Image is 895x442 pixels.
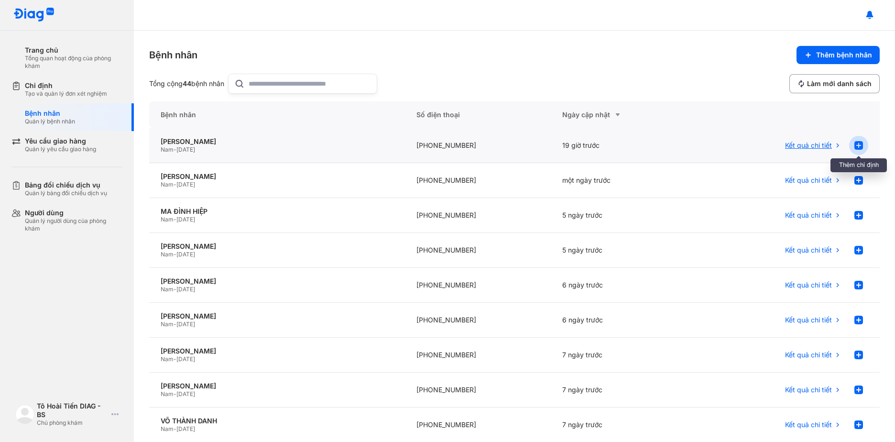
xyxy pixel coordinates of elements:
[174,251,176,258] span: -
[25,137,96,145] div: Yêu cầu giao hàng
[161,425,174,432] span: Nam
[161,286,174,293] span: Nam
[161,312,393,320] div: [PERSON_NAME]
[161,172,393,181] div: [PERSON_NAME]
[176,251,195,258] span: [DATE]
[161,390,174,398] span: Nam
[174,216,176,223] span: -
[797,46,880,64] button: Thêm bệnh nhân
[25,217,122,232] div: Quản lý người dùng của phòng khám
[25,209,122,217] div: Người dùng
[551,128,697,163] div: 19 giờ trước
[785,316,832,324] span: Kết quả chi tiết
[551,163,697,198] div: một ngày trước
[176,216,195,223] span: [DATE]
[149,101,405,128] div: Bệnh nhân
[785,386,832,394] span: Kết quả chi tiết
[405,268,551,303] div: [PHONE_NUMBER]
[161,181,174,188] span: Nam
[25,181,107,189] div: Bảng đối chiếu dịch vụ
[161,277,393,286] div: [PERSON_NAME]
[25,46,122,55] div: Trang chủ
[551,303,697,338] div: 6 ngày trước
[174,286,176,293] span: -
[25,55,122,70] div: Tổng quan hoạt động của phòng khám
[161,347,393,355] div: [PERSON_NAME]
[176,286,195,293] span: [DATE]
[405,233,551,268] div: [PHONE_NUMBER]
[785,176,832,185] span: Kết quả chi tiết
[785,281,832,289] span: Kết quả chi tiết
[405,101,551,128] div: Số điện thoại
[149,79,224,88] div: Tổng cộng bệnh nhân
[25,189,107,197] div: Quản lý bảng đối chiếu dịch vụ
[551,268,697,303] div: 6 ngày trước
[161,216,174,223] span: Nam
[405,373,551,408] div: [PHONE_NUMBER]
[25,118,75,125] div: Quản lý bệnh nhân
[174,390,176,398] span: -
[405,198,551,233] div: [PHONE_NUMBER]
[161,320,174,328] span: Nam
[174,320,176,328] span: -
[25,81,107,90] div: Chỉ định
[405,163,551,198] div: [PHONE_NUMBER]
[161,137,393,146] div: [PERSON_NAME]
[13,8,55,22] img: logo
[176,390,195,398] span: [DATE]
[15,405,34,424] img: logo
[161,417,393,425] div: VÕ THÀNH DANH
[551,233,697,268] div: 5 ngày trước
[161,251,174,258] span: Nam
[551,198,697,233] div: 5 ngày trước
[551,338,697,373] div: 7 ngày trước
[785,211,832,220] span: Kết quả chi tiết
[816,51,872,59] span: Thêm bệnh nhân
[174,355,176,363] span: -
[174,181,176,188] span: -
[785,246,832,254] span: Kết quả chi tiết
[785,141,832,150] span: Kết quả chi tiết
[161,242,393,251] div: [PERSON_NAME]
[789,74,880,93] button: Làm mới danh sách
[176,355,195,363] span: [DATE]
[405,338,551,373] div: [PHONE_NUMBER]
[785,420,832,429] span: Kết quả chi tiết
[25,145,96,153] div: Quản lý yêu cầu giao hàng
[405,303,551,338] div: [PHONE_NUMBER]
[149,48,197,62] div: Bệnh nhân
[176,146,195,153] span: [DATE]
[551,373,697,408] div: 7 ngày trước
[174,425,176,432] span: -
[405,128,551,163] div: [PHONE_NUMBER]
[161,146,174,153] span: Nam
[174,146,176,153] span: -
[176,181,195,188] span: [DATE]
[37,402,108,419] div: Tô Hoài Tiến DIAG - BS
[37,419,108,427] div: Chủ phòng khám
[176,320,195,328] span: [DATE]
[25,90,107,98] div: Tạo và quản lý đơn xét nghiệm
[25,109,75,118] div: Bệnh nhân
[785,351,832,359] span: Kết quả chi tiết
[161,382,393,390] div: [PERSON_NAME]
[161,355,174,363] span: Nam
[807,79,872,88] span: Làm mới danh sách
[161,207,393,216] div: MA ĐÌNH HIỆP
[562,109,686,121] div: Ngày cập nhật
[176,425,195,432] span: [DATE]
[183,79,191,88] span: 44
